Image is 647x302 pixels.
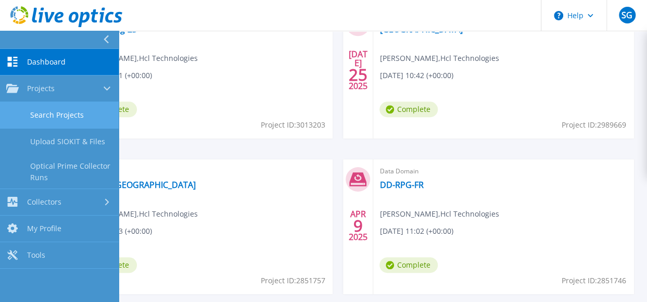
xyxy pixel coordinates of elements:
[348,207,368,245] div: APR 2025
[379,53,499,64] span: [PERSON_NAME] , Hcl Technologies
[27,197,61,207] span: Collectors
[379,180,423,190] a: DD-RPG-FR
[379,257,438,273] span: Complete
[349,70,367,79] span: 25
[621,11,632,19] span: SG
[379,208,499,220] span: [PERSON_NAME] , Hcl Technologies
[79,208,198,220] span: [PERSON_NAME] , Hcl Technologies
[379,24,462,34] a: [GEOGRAPHIC_DATA]
[27,250,45,260] span: Tools
[353,221,363,230] span: 9
[27,84,55,93] span: Projects
[379,166,628,177] span: Data Domain
[562,119,626,131] span: Project ID: 2989669
[260,275,325,286] span: Project ID: 2851757
[348,51,368,89] div: [DATE] 2025
[260,119,325,131] span: Project ID: 3013203
[79,180,196,190] a: DD-RPG-[GEOGRAPHIC_DATA]
[379,225,453,237] span: [DATE] 11:02 (+00:00)
[379,70,453,81] span: [DATE] 10:42 (+00:00)
[562,275,626,286] span: Project ID: 2851746
[79,53,198,64] span: [PERSON_NAME] , Hcl Technologies
[27,224,61,233] span: My Profile
[79,166,327,177] span: Data Domain
[27,57,66,67] span: Dashboard
[379,102,438,117] span: Complete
